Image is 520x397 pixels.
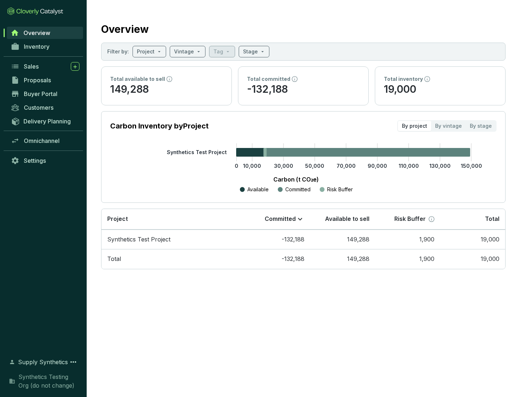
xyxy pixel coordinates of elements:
[24,104,53,111] span: Customers
[368,163,387,169] tspan: 90,000
[375,249,440,269] td: 1,900
[327,186,353,193] p: Risk Buffer
[461,163,482,169] tspan: 150,000
[7,74,83,86] a: Proposals
[7,135,83,147] a: Omnichannel
[24,63,39,70] span: Sales
[7,88,83,100] a: Buyer Portal
[245,249,310,269] td: -132,188
[310,230,375,249] td: 149,288
[18,372,79,390] span: Synthetics Testing Org (do not change)
[7,40,83,53] a: Inventory
[101,249,245,269] td: Total
[24,157,46,164] span: Settings
[24,43,49,50] span: Inventory
[384,75,423,83] p: Total inventory
[235,163,238,169] tspan: 0
[101,22,149,37] h2: Overview
[375,230,440,249] td: 1,900
[23,29,50,36] span: Overview
[440,230,505,249] td: 19,000
[23,118,71,125] span: Delivery Planning
[167,149,227,155] tspan: Synthetics Test Project
[107,48,129,55] p: Filter by:
[18,358,68,366] span: Supply Synthetics
[101,230,245,249] td: Synthetics Test Project
[243,163,261,169] tspan: 10,000
[24,137,60,144] span: Omnichannel
[394,215,426,223] p: Risk Buffer
[245,230,310,249] td: -132,188
[247,75,290,83] p: Total committed
[24,90,57,97] span: Buyer Portal
[384,83,497,96] p: 19,000
[110,75,165,83] p: Total available to sell
[265,215,296,223] p: Committed
[337,163,356,169] tspan: 70,000
[7,115,83,127] a: Delivery Planning
[110,121,209,131] p: Carbon Inventory by Project
[101,209,245,230] th: Project
[247,83,360,96] p: -132,188
[7,27,83,39] a: Overview
[121,175,471,184] p: Carbon (t CO₂e)
[431,121,466,131] div: By vintage
[285,186,311,193] p: Committed
[440,249,505,269] td: 19,000
[466,121,496,131] div: By stage
[7,60,83,73] a: Sales
[7,154,83,167] a: Settings
[110,83,223,96] p: 149,288
[399,163,419,169] tspan: 110,000
[310,209,375,230] th: Available to sell
[24,77,51,84] span: Proposals
[310,249,375,269] td: 149,288
[305,163,324,169] tspan: 50,000
[429,163,451,169] tspan: 130,000
[247,186,269,193] p: Available
[274,163,293,169] tspan: 30,000
[397,120,497,132] div: segmented control
[213,48,223,55] p: Tag
[7,101,83,114] a: Customers
[440,209,505,230] th: Total
[398,121,431,131] div: By project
